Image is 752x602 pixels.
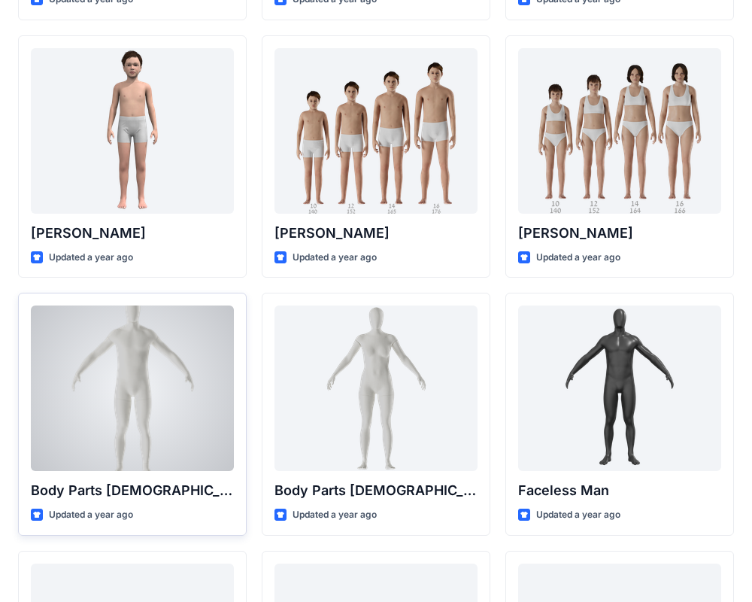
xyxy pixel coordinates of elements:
a: Faceless Man [518,306,721,471]
p: Updated a year ago [49,507,133,523]
a: Emil [31,48,234,214]
a: Brenda [518,48,721,214]
p: Updated a year ago [293,250,377,266]
p: [PERSON_NAME] [31,223,234,244]
p: Updated a year ago [536,507,620,523]
p: Body Parts [DEMOGRAPHIC_DATA] [274,480,478,501]
p: [PERSON_NAME] [274,223,478,244]
a: Body Parts Male [31,306,234,471]
p: Updated a year ago [536,250,620,266]
p: Updated a year ago [49,250,133,266]
p: [PERSON_NAME] [518,223,721,244]
p: Updated a year ago [293,507,377,523]
a: Brandon [274,48,478,214]
p: Body Parts [DEMOGRAPHIC_DATA] [31,480,234,501]
a: Body Parts Female [274,306,478,471]
p: Faceless Man [518,480,721,501]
